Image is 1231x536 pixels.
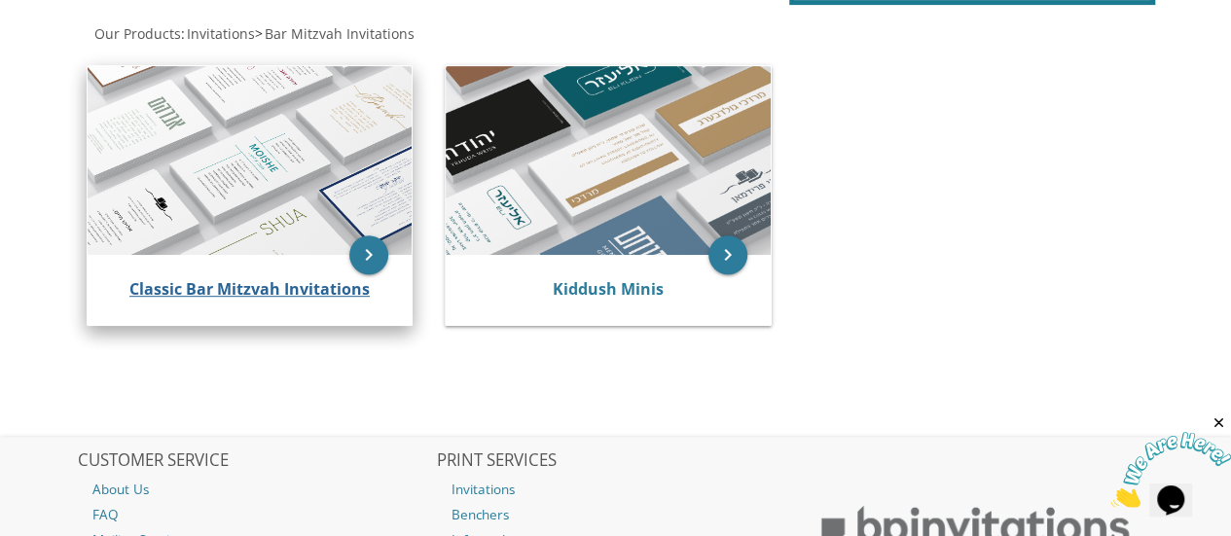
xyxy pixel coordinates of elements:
[129,278,370,300] a: Classic Bar Mitzvah Invitations
[255,24,415,43] span: >
[263,24,415,43] a: Bar Mitzvah Invitations
[78,451,435,471] h2: CUSTOMER SERVICE
[446,66,771,256] img: Kiddush Minis
[265,24,415,43] span: Bar Mitzvah Invitations
[78,502,435,527] a: FAQ
[92,24,181,43] a: Our Products
[708,235,747,274] a: keyboard_arrow_right
[187,24,255,43] span: Invitations
[437,451,794,471] h2: PRINT SERVICES
[553,278,664,300] a: Kiddush Minis
[437,502,794,527] a: Benchers
[1110,414,1231,507] iframe: chat widget
[437,477,794,502] a: Invitations
[185,24,255,43] a: Invitations
[349,235,388,274] a: keyboard_arrow_right
[78,24,616,44] div: :
[88,66,413,256] img: Classic Bar Mitzvah Invitations
[78,477,435,502] a: About Us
